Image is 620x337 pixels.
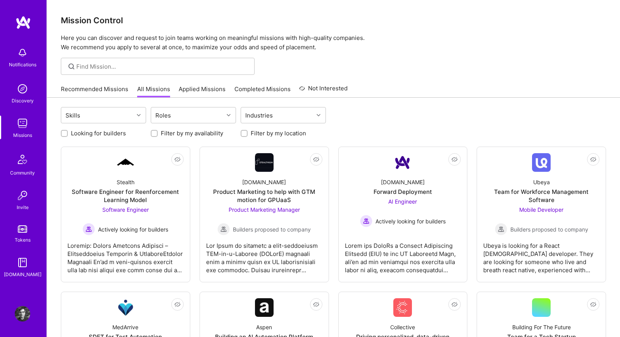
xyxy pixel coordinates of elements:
p: Here you can discover and request to join teams working on meaningful missions with high-quality ... [61,33,606,52]
div: Lor Ipsum do sitametc a elit-seddoeiusm TEM-in-u-Laboree (DOLorE) magnaali enim a minimv quisn ex... [206,235,322,274]
div: Software Engineer for Reenforcement Learning Model [67,188,184,204]
div: Ubeya is looking for a React [DEMOGRAPHIC_DATA] developer. They are looking for someone who live ... [483,235,599,274]
div: [DOMAIN_NAME] [4,270,41,278]
a: Company Logo[DOMAIN_NAME]Product Marketing to help with GTM motion for GPUaaSProduct Marketing Ma... [206,153,322,276]
i: icon EyeClosed [590,156,596,162]
img: bell [15,45,30,60]
img: Community [13,150,32,169]
div: Discovery [12,97,34,105]
a: All Missions [137,85,170,98]
img: User Avatar [15,306,30,321]
img: Builders proposed to company [495,223,507,235]
img: Company Logo [532,153,551,172]
a: Not Interested [299,84,348,98]
div: Community [10,169,35,177]
img: Company Logo [116,157,135,168]
div: [DOMAIN_NAME] [242,178,286,186]
img: discovery [15,81,30,97]
span: Mobile Developer [519,206,563,213]
label: Looking for builders [71,129,126,137]
span: Product Marketing Manager [229,206,300,213]
a: User Avatar [13,306,32,321]
i: icon Chevron [227,113,231,117]
i: icon EyeClosed [313,156,319,162]
i: icon EyeClosed [451,156,458,162]
a: Completed Missions [234,85,291,98]
a: Company LogoUbeyaTeam for Workforce Management SoftwareMobile Developer Builders proposed to comp... [483,153,599,276]
div: Loremip: Dolors Ametcons Adipisci – Elitseddoeius Temporin & UtlaboreEtdolor Magnaali En’ad m ven... [67,235,184,274]
div: Roles [153,110,173,121]
h3: Mission Control [61,16,606,25]
i: icon EyeClosed [174,156,181,162]
img: Company Logo [393,298,412,317]
div: Lorem ips DoloRs a Consect Adipiscing Elitsedd (EIU) te inc UT Laboreetd Magn, ali’en ad min veni... [345,235,461,274]
div: [DOMAIN_NAME] [381,178,425,186]
span: Builders proposed to company [233,225,311,233]
img: Actively looking for builders [83,223,95,235]
span: Software Engineer [102,206,149,213]
span: Actively looking for builders [375,217,446,225]
i: icon EyeClosed [313,301,319,308]
i: icon EyeClosed [590,301,596,308]
img: Company Logo [116,298,135,317]
img: Company Logo [255,298,274,317]
img: Actively looking for builders [360,215,372,227]
i: icon Chevron [317,113,320,117]
div: Product Marketing to help with GTM motion for GPUaaS [206,188,322,204]
a: Company Logo[DOMAIN_NAME]Forward DeploymentAI Engineer Actively looking for buildersActively look... [345,153,461,276]
div: Forward Deployment [374,188,432,196]
i: icon EyeClosed [174,301,181,308]
a: Recommended Missions [61,85,128,98]
div: Invite [17,203,29,211]
i: icon SearchGrey [67,62,76,71]
div: Tokens [15,236,31,244]
img: tokens [18,225,27,233]
img: Company Logo [255,153,274,172]
div: Industries [243,110,275,121]
span: AI Engineer [388,198,417,205]
div: Aspen [256,323,272,331]
span: Actively looking for builders [98,225,168,233]
div: Collective [390,323,415,331]
div: Notifications [9,60,36,69]
label: Filter by my location [251,129,306,137]
div: Missions [13,131,32,139]
div: Building For The Future [512,323,571,331]
div: Ubeya [533,178,550,186]
img: guide book [15,255,30,270]
label: Filter by my availability [161,129,223,137]
img: Builders proposed to company [217,223,230,235]
a: Applied Missions [179,85,226,98]
i: icon Chevron [137,113,141,117]
div: Stealth [117,178,134,186]
span: Builders proposed to company [510,225,588,233]
div: Team for Workforce Management Software [483,188,599,204]
img: logo [15,16,31,29]
div: MedArrive [112,323,138,331]
a: Company LogoStealthSoftware Engineer for Reenforcement Learning ModelSoftware Engineer Actively l... [67,153,184,276]
i: icon EyeClosed [451,301,458,308]
div: Skills [64,110,82,121]
img: Company Logo [393,153,412,172]
input: Find Mission... [76,62,249,71]
img: Invite [15,188,30,203]
img: teamwork [15,116,30,131]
